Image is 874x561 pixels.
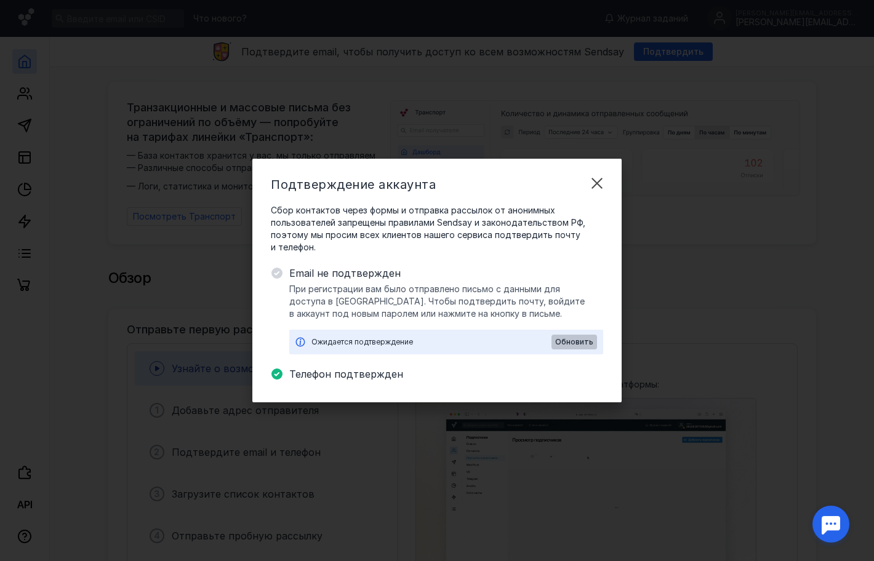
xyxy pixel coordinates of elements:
[289,283,603,320] span: При регистрации вам было отправлено письмо с данными для доступа в [GEOGRAPHIC_DATA]. Чтобы подтв...
[271,177,436,192] span: Подтверждение аккаунта
[289,367,603,381] span: Телефон подтвержден
[551,335,597,349] button: Обновить
[289,266,603,280] span: Email не подтвержден
[555,338,593,346] span: Обновить
[311,336,551,348] div: Ожидается подтверждение
[271,204,603,253] span: Сбор контактов через формы и отправка рассылок от анонимных пользователей запрещены правилами Sen...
